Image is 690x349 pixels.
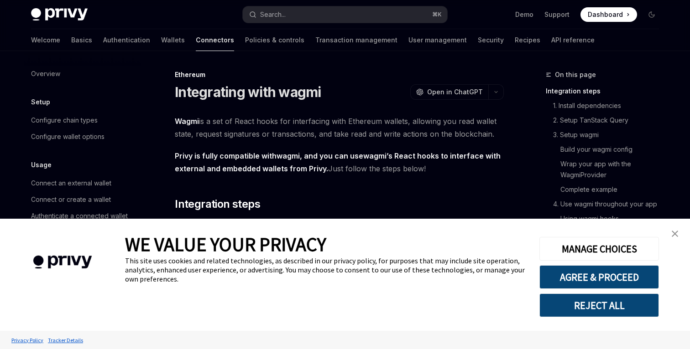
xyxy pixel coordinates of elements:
[31,97,50,108] h5: Setup
[546,98,666,113] a: 1. Install dependencies
[24,66,141,82] a: Overview
[24,191,141,208] a: Connect or create a wallet
[175,117,199,126] a: Wagmi
[427,87,483,97] span: Open in ChatGPT
[31,178,111,189] div: Connect an external wallet
[24,208,141,224] a: Authenticate a connected wallet
[588,10,623,19] span: Dashboard
[546,113,666,128] a: 2. Setup TanStack Query
[672,231,678,237] img: close banner
[260,9,286,20] div: Search...
[71,29,92,51] a: Basics
[546,142,666,157] a: Build your wagmi config
[432,11,442,18] span: ⌘ K
[515,10,533,19] a: Demo
[31,131,105,142] div: Configure wallet options
[175,84,321,100] h1: Integrating with wagmi
[103,29,150,51] a: Authentication
[644,7,659,22] button: Toggle dark mode
[363,151,387,161] a: wagmi
[31,115,98,126] div: Configure chain types
[175,151,501,173] strong: Privy is fully compatible with , and you can use ’s React hooks to interface with external and em...
[31,210,128,221] div: Authenticate a connected wallet
[515,29,540,51] a: Recipes
[539,293,659,317] button: REJECT ALL
[546,182,666,197] a: Complete example
[666,225,684,243] a: close banner
[24,112,141,128] a: Configure chain types
[277,151,300,161] a: wagmi
[555,69,596,80] span: On this page
[245,29,304,51] a: Policies & controls
[31,68,60,79] div: Overview
[14,242,111,282] img: company logo
[31,194,111,205] div: Connect or create a wallet
[546,197,666,211] a: 4. Use wagmi throughout your app
[546,211,666,226] a: Using wagmi hooks
[46,332,85,348] a: Tracker Details
[125,256,526,283] div: This site uses cookies and related technologies, as described in our privacy policy, for purposes...
[175,115,504,140] span: is a set of React hooks for interfacing with Ethereum wallets, allowing you read wallet state, re...
[175,149,504,175] span: Just follow the steps below!
[546,128,666,142] a: 3. Setup wagmi
[315,29,397,51] a: Transaction management
[544,10,570,19] a: Support
[546,157,666,182] a: Wrap your app with the WagmiProvider
[539,265,659,289] button: AGREE & PROCEED
[125,232,326,256] span: WE VALUE YOUR PRIVACY
[31,29,60,51] a: Welcome
[31,159,52,170] h5: Usage
[478,29,504,51] a: Security
[175,197,260,211] span: Integration steps
[580,7,637,22] a: Dashboard
[9,332,46,348] a: Privacy Policy
[196,29,234,51] a: Connectors
[24,175,141,191] a: Connect an external wallet
[175,70,504,79] div: Ethereum
[24,128,141,145] a: Configure wallet options
[161,29,185,51] a: Wallets
[539,237,659,261] button: MANAGE CHOICES
[243,6,447,23] button: Open search
[408,29,467,51] a: User management
[546,84,666,98] a: Integration steps
[410,84,488,100] button: Open in ChatGPT
[551,29,595,51] a: API reference
[31,8,88,21] img: dark logo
